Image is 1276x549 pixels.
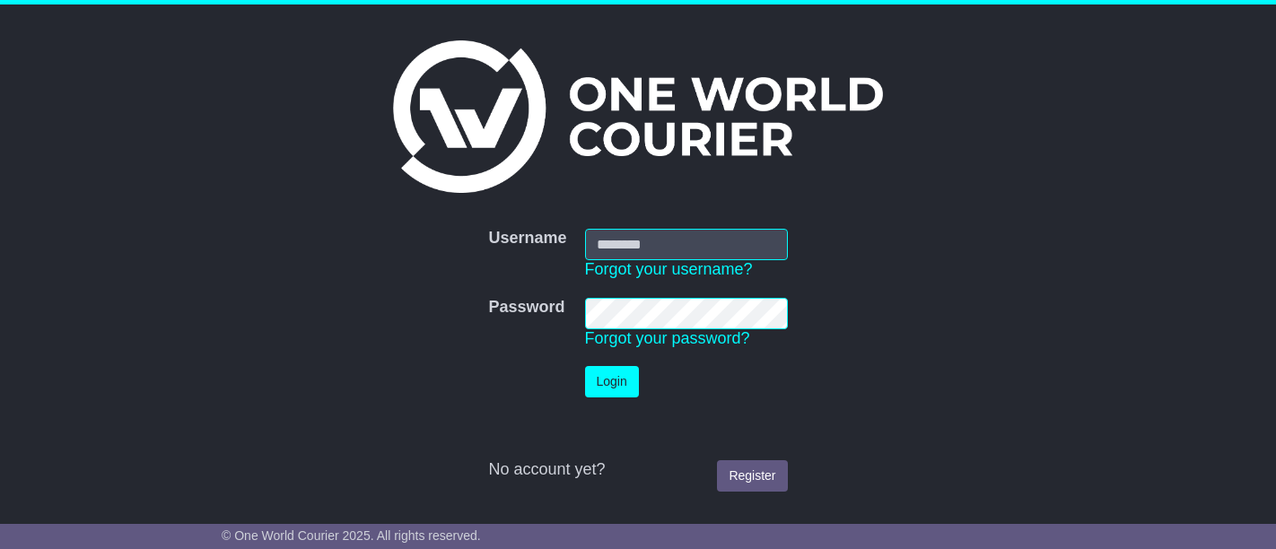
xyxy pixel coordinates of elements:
[488,229,566,248] label: Username
[393,40,883,193] img: One World
[585,329,750,347] a: Forgot your password?
[222,528,481,543] span: © One World Courier 2025. All rights reserved.
[585,260,753,278] a: Forgot your username?
[585,366,639,397] button: Login
[488,298,564,318] label: Password
[488,460,787,480] div: No account yet?
[717,460,787,492] a: Register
